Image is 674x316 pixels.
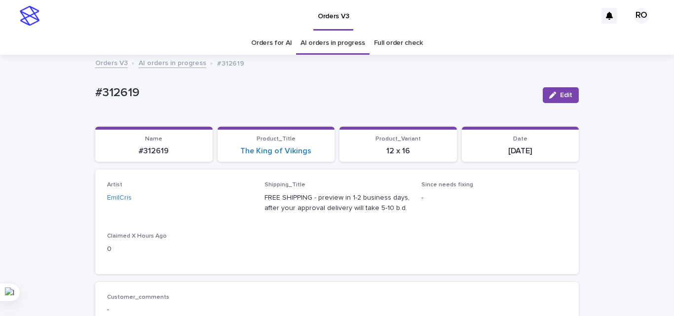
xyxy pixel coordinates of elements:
[543,87,579,103] button: Edit
[300,32,365,55] a: AI orders in progress
[468,146,573,156] p: [DATE]
[421,182,473,188] span: Since needs fixing
[257,136,296,142] span: Product_Title
[107,294,169,300] span: Customer_comments
[101,146,207,156] p: #312619
[139,57,206,68] a: AI orders in progress
[264,182,305,188] span: Shipping_Title
[107,233,167,239] span: Claimed X Hours Ago
[217,57,244,68] p: #312619
[107,244,253,254] p: 0
[95,86,535,100] p: #312619
[145,136,162,142] span: Name
[634,8,649,24] div: RO
[95,57,128,68] a: Orders V3
[374,32,423,55] a: Full order check
[107,305,567,315] p: -
[345,146,451,156] p: 12 x 16
[240,146,311,156] a: The King of Vikings
[107,193,132,203] a: EmilCris
[560,92,572,99] span: Edit
[264,193,410,213] p: FREE SHIPPING - preview in 1-2 business days, after your approval delivery will take 5-10 b.d.
[107,182,122,188] span: Artist
[20,6,39,26] img: stacker-logo-s-only.png
[375,136,421,142] span: Product_Variant
[513,136,527,142] span: Date
[251,32,292,55] a: Orders for AI
[421,193,567,203] p: -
